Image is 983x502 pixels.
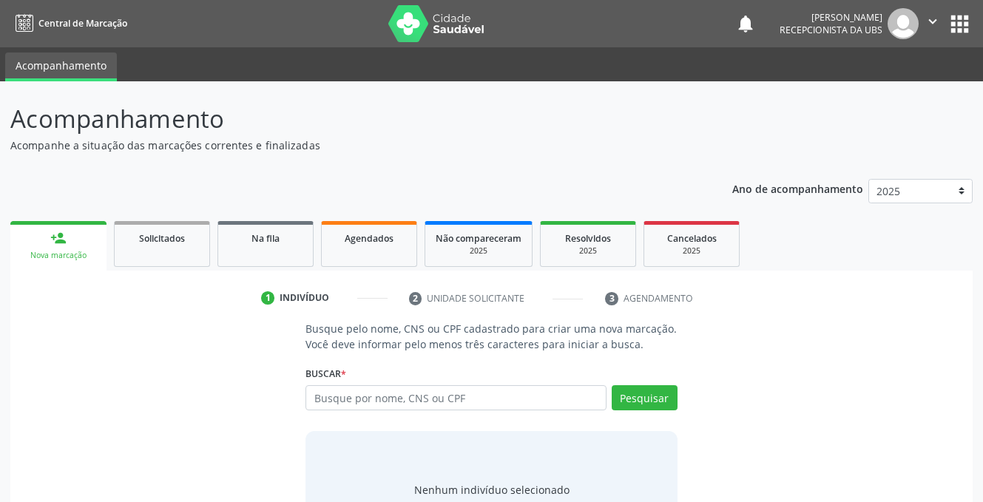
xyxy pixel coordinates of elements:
[732,179,863,197] p: Ano de acompanhamento
[436,232,521,245] span: Não compareceram
[10,138,684,153] p: Acompanhe a situação das marcações correntes e finalizadas
[436,245,521,257] div: 2025
[21,250,96,261] div: Nova marcação
[667,232,717,245] span: Cancelados
[925,13,941,30] i: 
[612,385,678,410] button: Pesquisar
[261,291,274,305] div: 1
[10,11,127,35] a: Central de Marcação
[414,482,570,498] div: Nenhum indivíduo selecionado
[251,232,280,245] span: Na fila
[919,8,947,39] button: 
[50,230,67,246] div: person_add
[5,52,117,81] a: Acompanhamento
[305,362,346,385] label: Buscar
[38,17,127,30] span: Central de Marcação
[139,232,185,245] span: Solicitados
[735,13,756,34] button: notifications
[280,291,329,305] div: Indivíduo
[655,245,729,257] div: 2025
[305,385,606,410] input: Busque por nome, CNS ou CPF
[305,321,677,352] p: Busque pelo nome, CNS ou CPF cadastrado para criar uma nova marcação. Você deve informar pelo men...
[345,232,393,245] span: Agendados
[565,232,611,245] span: Resolvidos
[780,24,882,36] span: Recepcionista da UBS
[551,245,625,257] div: 2025
[888,8,919,39] img: img
[780,11,882,24] div: [PERSON_NAME]
[10,101,684,138] p: Acompanhamento
[947,11,973,37] button: apps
